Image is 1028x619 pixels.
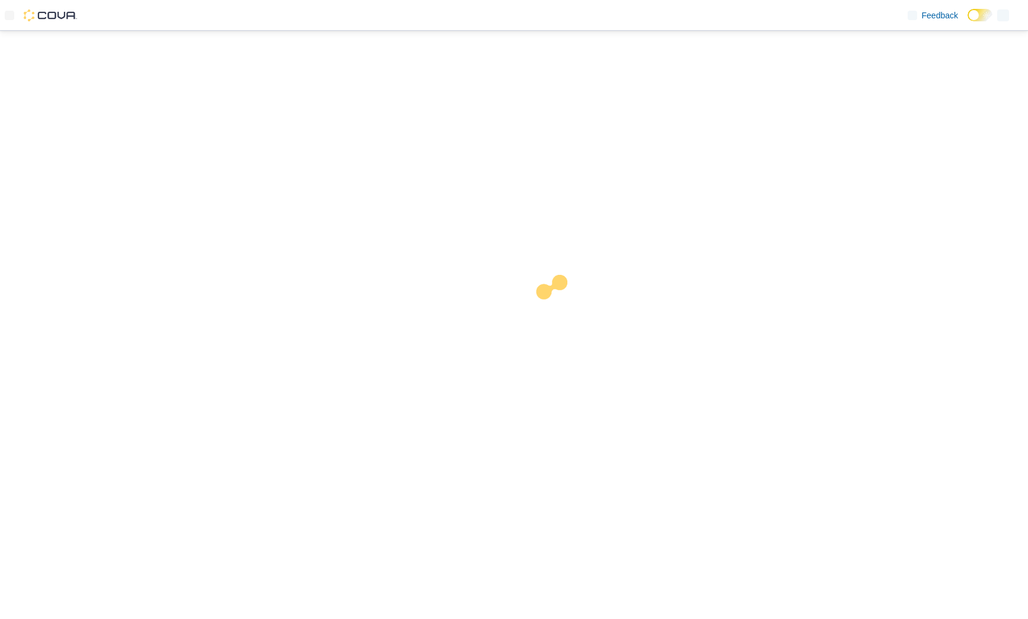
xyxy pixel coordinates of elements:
input: Dark Mode [968,9,992,21]
span: Dark Mode [968,21,968,22]
span: Feedback [922,9,958,21]
a: Feedback [903,4,963,27]
img: cova-loader [514,266,603,355]
img: Cova [24,9,77,21]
